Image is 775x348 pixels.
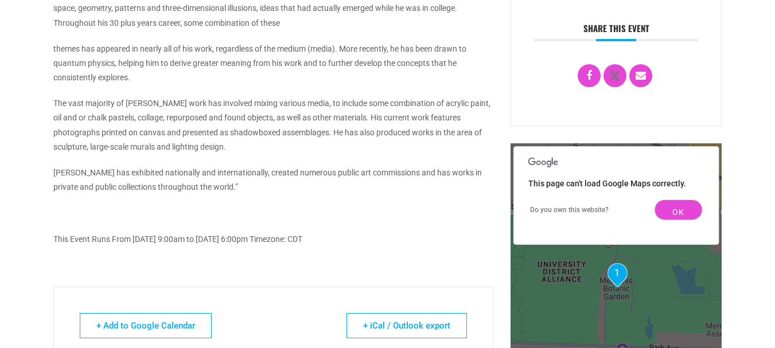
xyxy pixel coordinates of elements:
a: + Add to Google Calendar [80,313,212,338]
a: Email [629,64,652,87]
p: [PERSON_NAME] has exhibited nationally and internationally, created numerous public art commissio... [53,166,493,194]
a: + iCal / Outlook export [346,313,467,338]
span: This page can't load Google Maps correctly. [528,179,686,188]
p: themes has appeared in nearly all of his work, regardless of the medium (media). More recently, h... [53,42,493,85]
a: Do you own this website? [530,206,609,214]
p: This Event Runs From [DATE] 9:00am to [DATE] 6:00pm Timezone: CDT [53,232,493,247]
p: space, geometry, patterns and three-dimensional illusions, ideas that had actually emerged while ... [53,1,493,30]
h3: Share this event [534,23,699,41]
span: 1 [608,267,627,278]
p: The vast majority of [PERSON_NAME] work has involved mixing various media, to include some combin... [53,96,493,154]
a: X Social Network [603,64,626,87]
button: OK [655,200,703,220]
a: Share on Facebook [578,64,601,87]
